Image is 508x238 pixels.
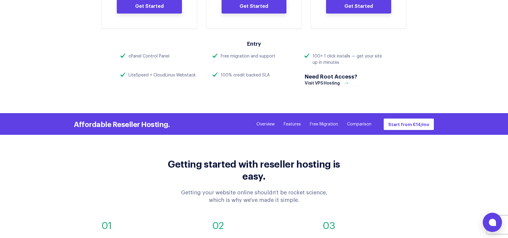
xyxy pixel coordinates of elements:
[156,189,352,204] div: Getting your website online shouldn't be rocket science, which is why we've made it simple.
[383,118,434,130] a: Start from €14/mo
[129,53,169,60] div: cPanel Control Panel
[221,53,275,60] div: Free migration and support
[212,221,296,231] div: 02
[313,53,388,66] div: 100+ 1 click installs — get your site up in minutes
[483,213,502,232] button: Open chat window
[284,121,301,127] a: Features
[221,72,270,79] div: 100% credit backed SLA
[129,72,196,79] div: LiteSpeed + CloudLinux Webstack
[310,121,338,127] a: Free Migration
[347,121,371,127] a: Comparison
[101,221,185,231] div: 01
[74,119,170,128] h3: Affordable Reseller Hosting.
[305,81,352,86] div: Visit VPS Hosting
[120,40,388,47] h3: Entry
[304,72,358,86] a: Need Root Access?Visit VPS Hosting
[156,157,352,181] h2: Getting started with reseller hosting is easy.
[256,121,275,127] a: Overview
[305,73,357,80] h4: Need Root Access?
[323,221,407,231] div: 03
